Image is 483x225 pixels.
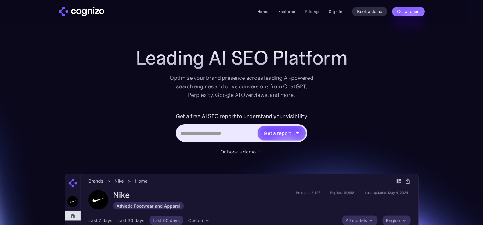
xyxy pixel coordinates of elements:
img: star [294,133,296,135]
a: Features [278,9,295,14]
div: Optimize your brand presence across leading AI-powered search engines and drive conversions from ... [167,74,317,99]
img: star [295,131,299,135]
div: Get a report [264,129,291,137]
img: cognizo logo [59,7,104,16]
img: star [294,131,295,132]
a: Get a reportstarstarstar [257,125,306,141]
a: Get a report [392,7,425,16]
form: Hero URL Input Form [176,111,307,145]
label: Get a free AI SEO report to understand your visibility [176,111,307,121]
a: Book a demo [352,7,387,16]
h1: Leading AI SEO Platform [136,47,348,69]
a: Pricing [305,9,319,14]
a: Or book a demo [220,148,263,155]
a: home [59,7,104,16]
a: Home [257,9,269,14]
a: Sign in [329,8,342,15]
div: Or book a demo [220,148,256,155]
